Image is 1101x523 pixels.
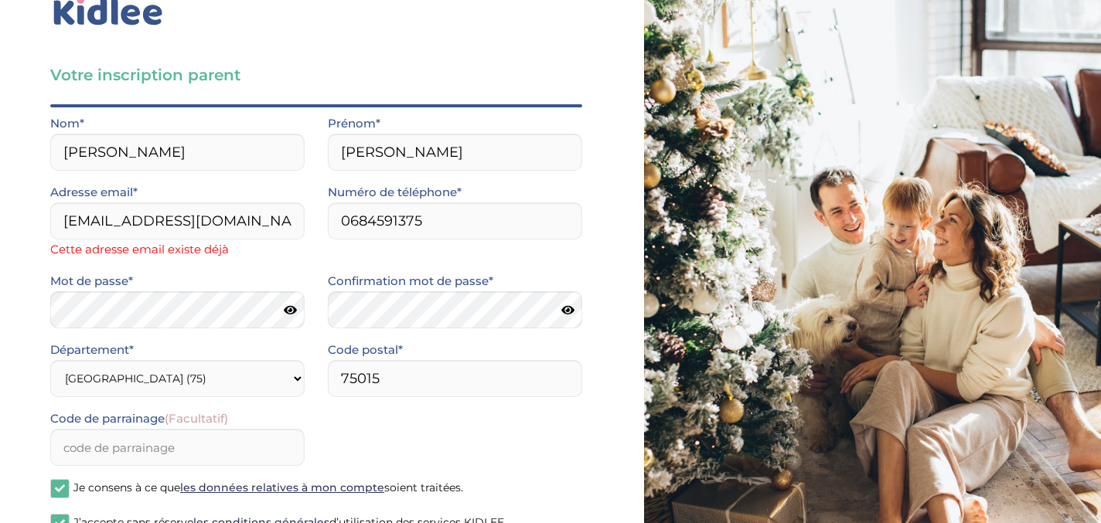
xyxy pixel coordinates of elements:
span: Cette adresse email existe déjà [50,239,305,260]
label: Confirmation mot de passe* [328,271,493,291]
label: Code de parrainage [50,409,228,429]
input: Code postal [328,360,582,397]
label: Prénom* [328,114,380,134]
h3: Votre inscription parent [50,64,582,86]
input: code de parrainage [50,429,305,466]
a: les données relatives à mon compte [180,481,384,494]
label: Code postal* [328,340,403,360]
label: Numéro de téléphone* [328,182,462,202]
label: Mot de passe* [50,271,133,291]
span: (Facultatif) [165,411,228,426]
input: Prénom [328,134,582,171]
label: Département* [50,340,134,360]
input: Email [50,202,305,239]
input: Numero de telephone [328,202,582,239]
span: Je consens à ce que soient traitées. [73,481,463,494]
label: Adresse email* [50,182,138,202]
input: Nom [50,134,305,171]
